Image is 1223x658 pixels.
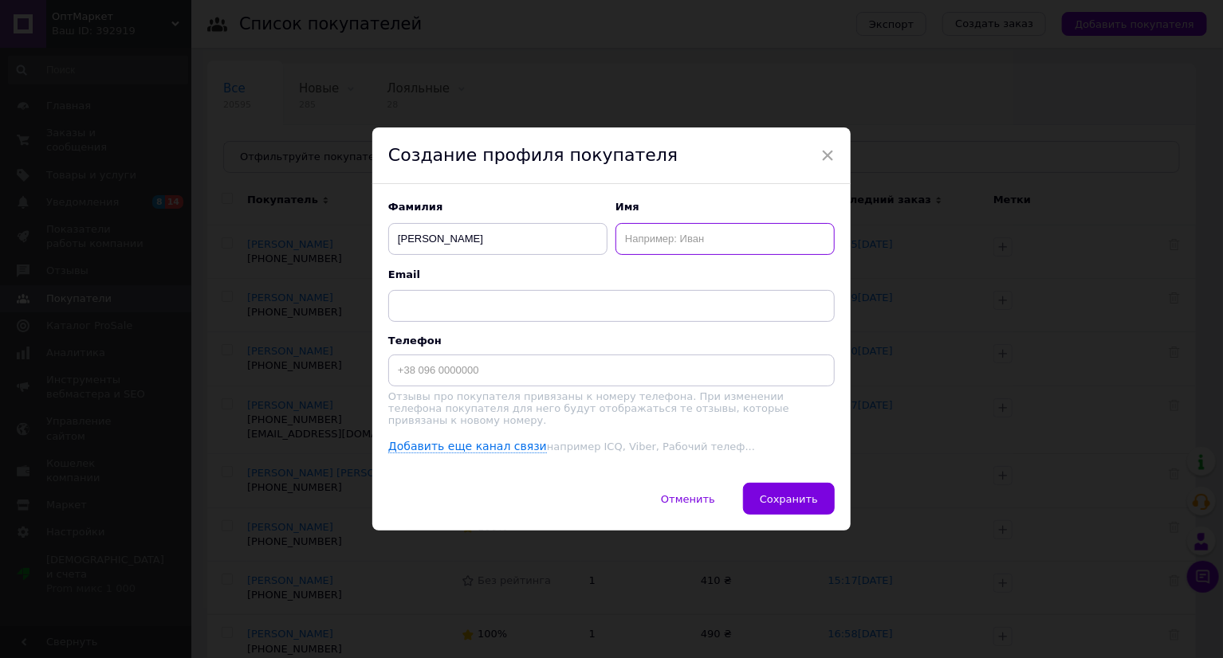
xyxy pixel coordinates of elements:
div: Создание профиля покупателя [372,127,851,185]
span: Сохранить [760,493,818,505]
p: Телефон [388,335,835,347]
p: Отзывы про покупателя привязаны к номеру телефона. При изменении телефона покупателя для него буд... [388,390,835,426]
input: Например: Иван [615,223,835,255]
span: Фамилия [388,200,608,214]
span: Email [388,268,835,282]
input: Например: Иванов [388,223,608,255]
button: Отменить [644,483,732,515]
span: например ICQ, Viber, Рабочий телеф... [547,441,755,452]
span: Отменить [661,493,715,505]
span: Имя [615,200,835,214]
button: Сохранить [743,483,835,515]
input: +38 096 0000000 [388,354,835,386]
span: × [820,142,835,169]
a: Добавить еще канал связи [388,440,547,453]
